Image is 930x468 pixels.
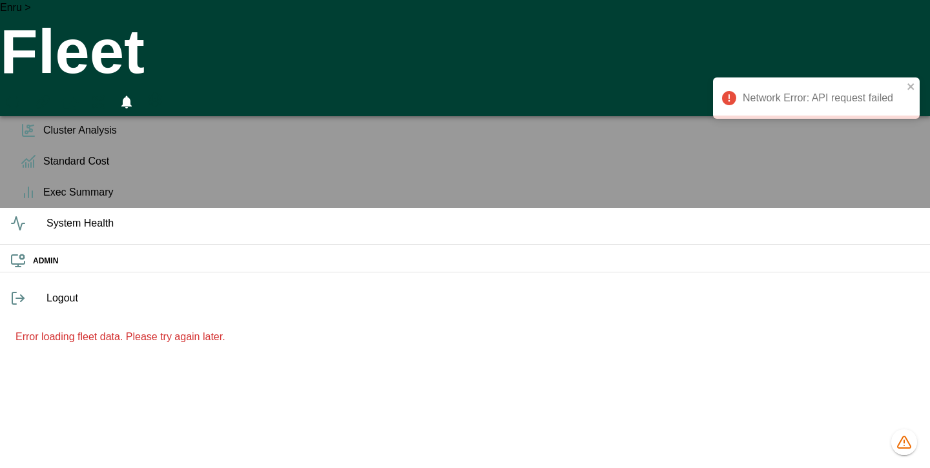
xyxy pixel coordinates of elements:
button: 1183 data issues [891,429,917,455]
svg: Preferences [147,92,163,107]
div: Network Error: API request failed [713,77,920,119]
button: Fullscreen [88,88,110,116]
button: close [907,81,916,94]
span: Exec Summary [43,185,920,200]
span: Standard Cost [43,154,920,169]
p: Error loading fleet data. Please try again later. [15,329,914,345]
button: HomeTime Editor [59,88,83,116]
button: Manual Assignment [31,88,54,116]
span: Logout [46,290,920,306]
h6: ADMIN [33,255,920,267]
span: System Health [46,216,920,231]
span: Cluster Analysis [43,123,920,138]
button: Preferences [143,88,167,111]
